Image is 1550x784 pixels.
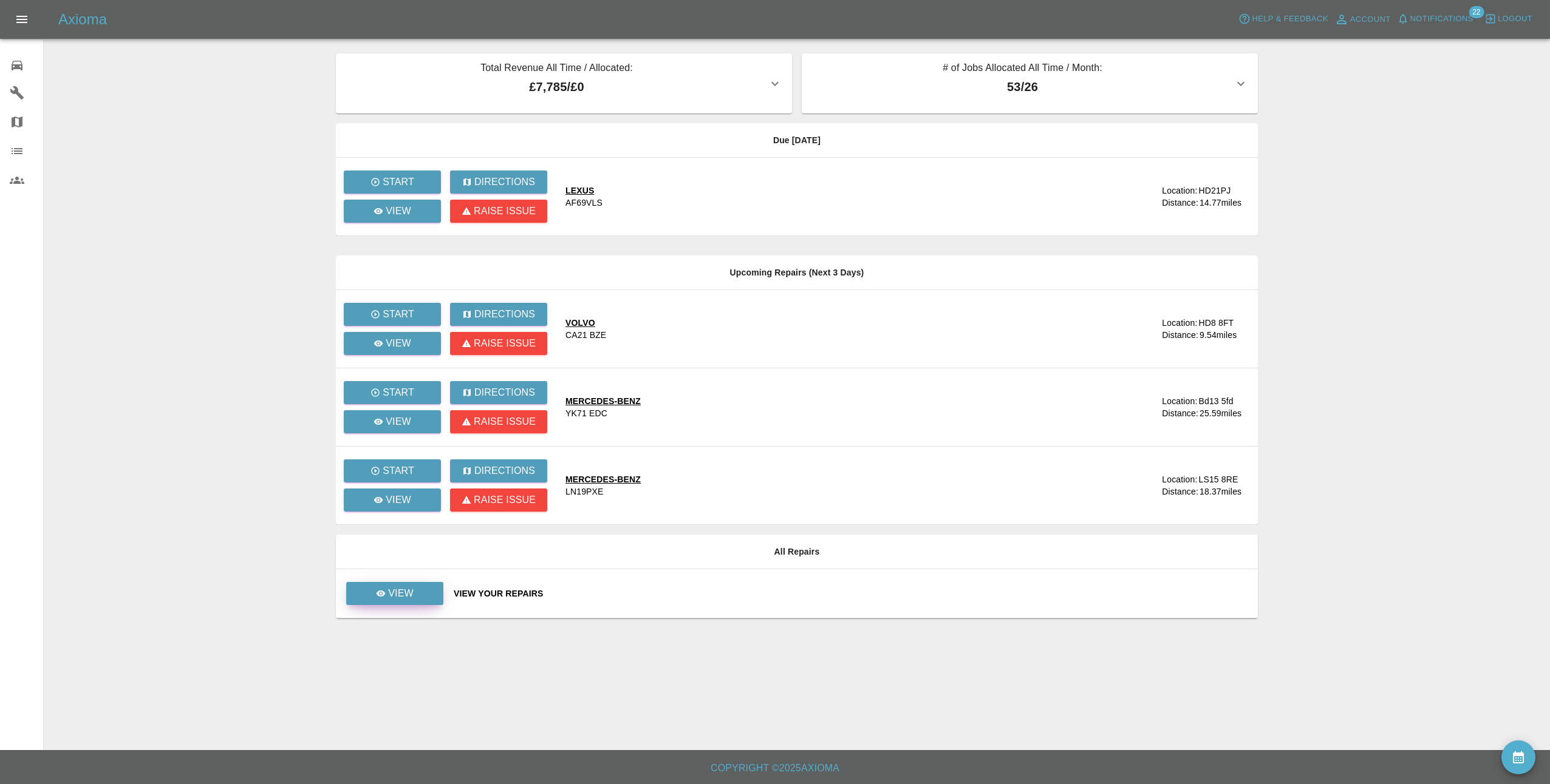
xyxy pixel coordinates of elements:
a: Location:HD8 8FTDistance:9.54miles [1109,317,1248,341]
button: Start [344,171,441,194]
button: Raise issue [450,332,547,355]
a: View [346,582,443,605]
p: View [386,414,411,429]
button: Help & Feedback [1235,10,1331,29]
div: Bd13 5fd [1198,395,1233,407]
div: Location: [1162,317,1197,329]
button: Notifications [1394,10,1477,29]
div: HD8 8FT [1198,317,1234,329]
div: VOLVO [565,317,606,329]
th: Upcoming Repairs (Next 3 Days) [336,255,1258,290]
a: Account [1331,10,1394,29]
div: AF69VLS [565,197,603,209]
p: Directions [474,385,535,400]
button: Directions [450,171,547,194]
p: View [386,336,411,351]
div: Distance: [1162,329,1198,341]
p: Start [383,307,414,322]
button: # of Jobs Allocated All Time / Month:53/26 [802,53,1258,113]
button: Raise issue [450,488,547,512]
h6: Copyright © 2025 Axioma [10,760,1540,777]
p: Raise issue [474,493,536,507]
a: Location:LS15 8REDistance:18.37miles [1109,473,1248,498]
button: Directions [450,303,547,326]
div: Location: [1162,473,1197,485]
div: MERCEDES-BENZ [565,473,641,485]
p: Total Revenue All Time / Allocated: [346,61,768,78]
th: Due [DATE] [336,123,1258,158]
span: 22 [1469,6,1484,18]
a: View [344,332,441,355]
p: View [386,493,411,507]
p: Start [383,175,414,189]
p: £7,785 / £0 [346,78,768,96]
a: Location:Bd13 5fdDistance:25.59miles [1109,395,1248,419]
button: availability [1501,740,1535,774]
a: VOLVOCA21 BZE [565,317,1099,341]
button: Open drawer [7,5,36,34]
p: 53 / 26 [811,78,1234,96]
button: Raise issue [450,410,547,433]
div: LS15 8RE [1198,473,1238,485]
span: Logout [1498,12,1532,26]
button: Logout [1481,10,1535,29]
span: Account [1350,13,1391,27]
button: Start [344,459,441,482]
button: Start [344,381,441,404]
p: View [388,586,414,601]
div: Location: [1162,395,1197,407]
button: Directions [450,381,547,404]
button: Start [344,303,441,326]
p: Raise issue [474,414,536,429]
div: 25.59 miles [1200,407,1248,419]
p: Raise issue [474,336,536,351]
div: LEXUS [565,184,603,197]
div: Location: [1162,184,1197,197]
div: MERCEDES-BENZ [565,395,641,407]
p: Raise issue [474,204,536,218]
span: Help & Feedback [1252,12,1328,26]
button: Raise issue [450,200,547,223]
p: Directions [474,307,535,322]
p: # of Jobs Allocated All Time / Month: [811,61,1234,78]
p: View [386,204,411,218]
a: Location:HD21PJDistance:14.77miles [1109,184,1248,209]
div: YK71 EDC [565,407,607,419]
span: Notifications [1410,12,1473,26]
div: CA21 BZE [565,329,606,341]
p: Start [383,385,414,400]
div: LN19PXE [565,485,604,498]
a: View [344,488,441,512]
a: View [344,410,441,433]
div: HD21PJ [1198,184,1231,197]
a: View [344,200,441,223]
div: Distance: [1162,407,1198,419]
div: Distance: [1162,485,1198,498]
button: Total Revenue All Time / Allocated:£7,785/£0 [336,53,792,113]
a: MERCEDES-BENZYK71 EDC [565,395,1099,419]
div: 18.37 miles [1200,485,1248,498]
a: View Your Repairs [454,587,1248,600]
p: Start [383,464,414,478]
div: Distance: [1162,197,1198,209]
p: Directions [474,464,535,478]
th: All Repairs [336,535,1258,569]
div: 14.77 miles [1200,197,1248,209]
h5: Axioma [58,10,107,29]
button: Directions [450,459,547,482]
a: LEXUSAF69VLS [565,184,1099,209]
a: View [346,588,444,598]
a: MERCEDES-BENZLN19PXE [565,473,1099,498]
div: 9.54 miles [1200,329,1248,341]
p: Directions [474,175,535,189]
